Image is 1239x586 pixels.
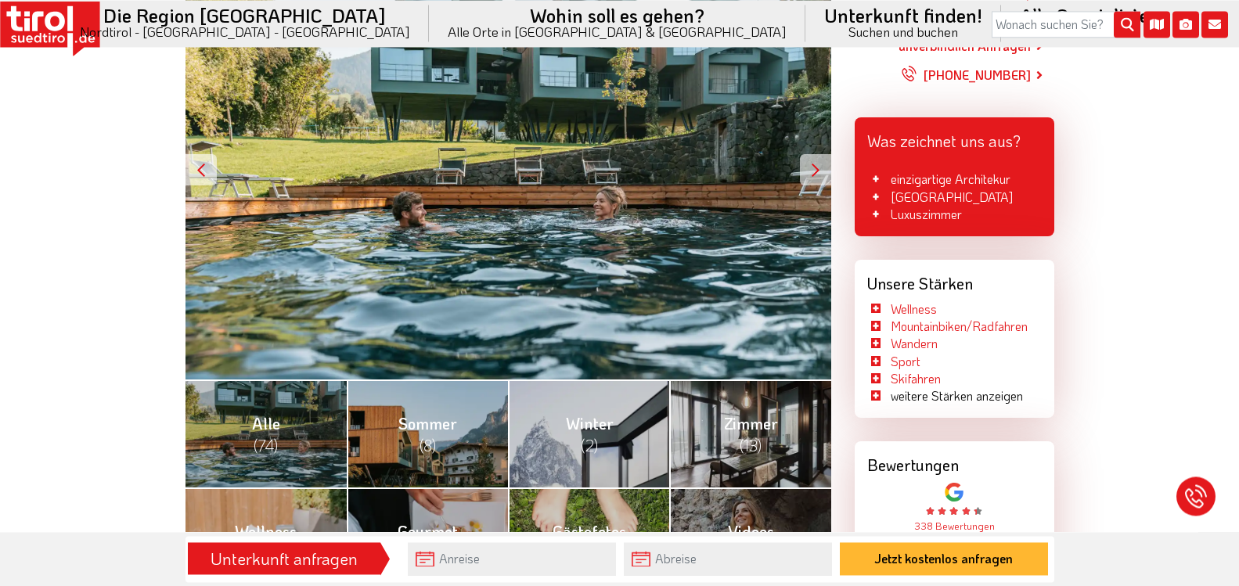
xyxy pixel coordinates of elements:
input: Wonach suchen Sie? [992,11,1140,38]
span: Alle [252,413,280,455]
span: Zimmer [724,413,778,455]
span: Winter [566,413,614,455]
span: Gästefotos [553,521,626,563]
small: Alle Orte in [GEOGRAPHIC_DATA] & [GEOGRAPHIC_DATA] [448,25,787,38]
li: [GEOGRAPHIC_DATA] [867,189,1042,206]
button: Jetzt kostenlos anfragen [840,542,1048,575]
a: Mountainbiken/Radfahren [891,318,1028,334]
div: Bewertungen [855,441,1054,482]
span: Sommer [398,413,457,455]
small: Suchen und buchen [824,25,982,38]
small: Nordtirol - [GEOGRAPHIC_DATA] - [GEOGRAPHIC_DATA] [80,25,410,38]
div: Was zeichnet uns aus? [855,117,1054,158]
a: 338 Bewertungen [914,519,995,532]
span: Wellness [235,521,297,563]
span: (8) [420,435,436,455]
a: Wellness [891,300,937,317]
a: Skifahren [891,370,941,386]
input: Abreise [624,542,832,576]
div: Unterkunft anfragen [193,545,376,572]
span: Gourmet [398,521,458,563]
i: Fotogalerie [1172,11,1199,38]
i: Kontakt [1201,11,1228,38]
a: Wandern [891,335,938,351]
a: Winter (2) [508,379,669,487]
a: [PHONE_NUMBER] [902,56,1031,95]
i: Karte öffnen [1144,11,1170,38]
span: (74) [254,435,278,455]
input: Anreise [408,542,616,576]
a: Zimmer (13) [669,379,830,487]
span: Videos [728,521,774,563]
img: google [945,483,963,502]
li: weitere Stärken anzeigen [867,387,1023,404]
span: (2) [581,435,598,455]
a: Sport [891,353,920,369]
li: Luxuszimmer [867,206,1042,223]
div: Unsere Stärken [855,260,1054,300]
a: Sommer (8) [347,379,508,487]
li: einzigartige Architekur [867,171,1042,188]
a: Alle (74) [185,379,347,487]
span: (13) [740,435,762,455]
